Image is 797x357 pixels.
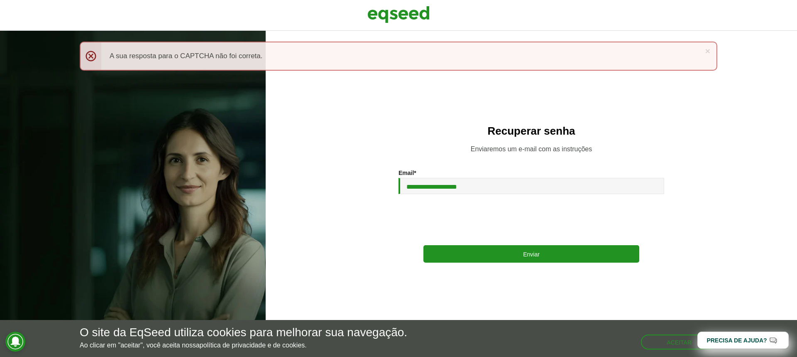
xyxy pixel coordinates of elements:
p: Enviaremos um e-mail com as instruções [282,145,780,153]
div: A sua resposta para o CAPTCHA não foi correta. [80,42,717,71]
button: Enviar [423,245,639,263]
span: Este campo é obrigatório. [414,170,416,176]
p: Ao clicar em "aceitar", você aceita nossa . [80,341,407,349]
label: Email [398,170,416,176]
h5: O site da EqSeed utiliza cookies para melhorar sua navegação. [80,326,407,339]
iframe: reCAPTCHA [468,202,594,235]
img: EqSeed Logo [367,4,430,25]
button: Aceitar [641,335,717,350]
a: × [705,47,710,55]
a: política de privacidade e de cookies [200,342,305,349]
h2: Recuperar senha [282,125,780,137]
